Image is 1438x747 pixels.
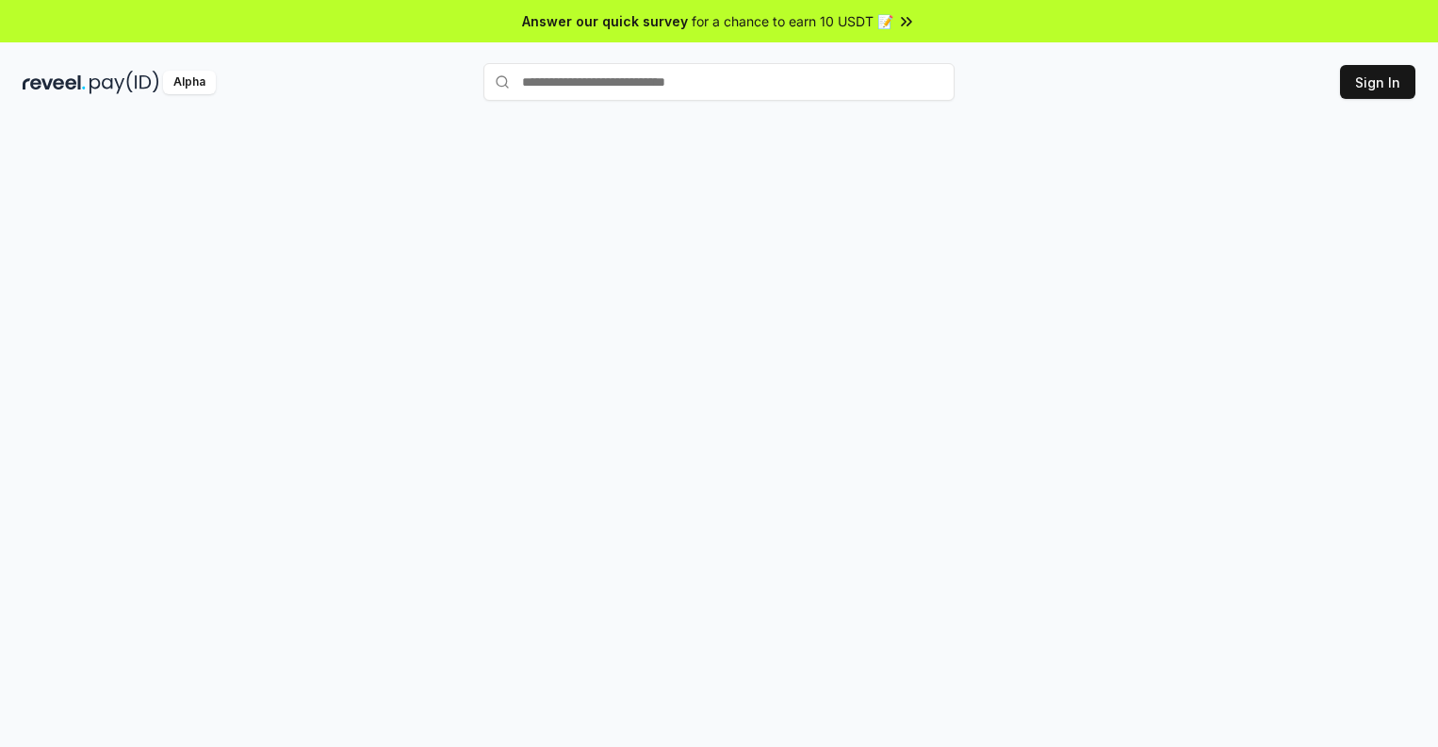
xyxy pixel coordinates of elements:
[23,71,86,94] img: reveel_dark
[90,71,159,94] img: pay_id
[1340,65,1415,99] button: Sign In
[692,11,893,31] span: for a chance to earn 10 USDT 📝
[522,11,688,31] span: Answer our quick survey
[163,71,216,94] div: Alpha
